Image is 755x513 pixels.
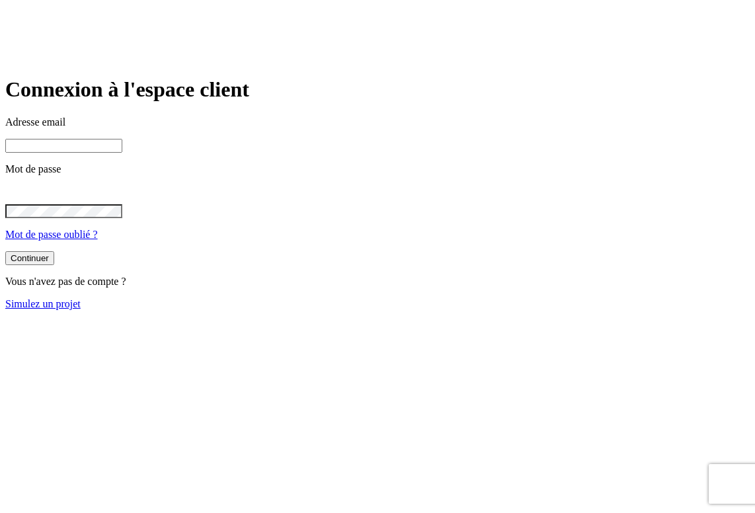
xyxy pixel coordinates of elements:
[5,77,750,102] h1: Connexion à l'espace client
[5,229,98,240] a: Mot de passe oublié ?
[5,276,750,288] p: Vous n'avez pas de compte ?
[5,116,750,128] p: Adresse email
[5,251,54,265] button: Continuer
[5,163,750,175] p: Mot de passe
[5,298,81,309] a: Simulez un projet
[11,253,49,263] div: Continuer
